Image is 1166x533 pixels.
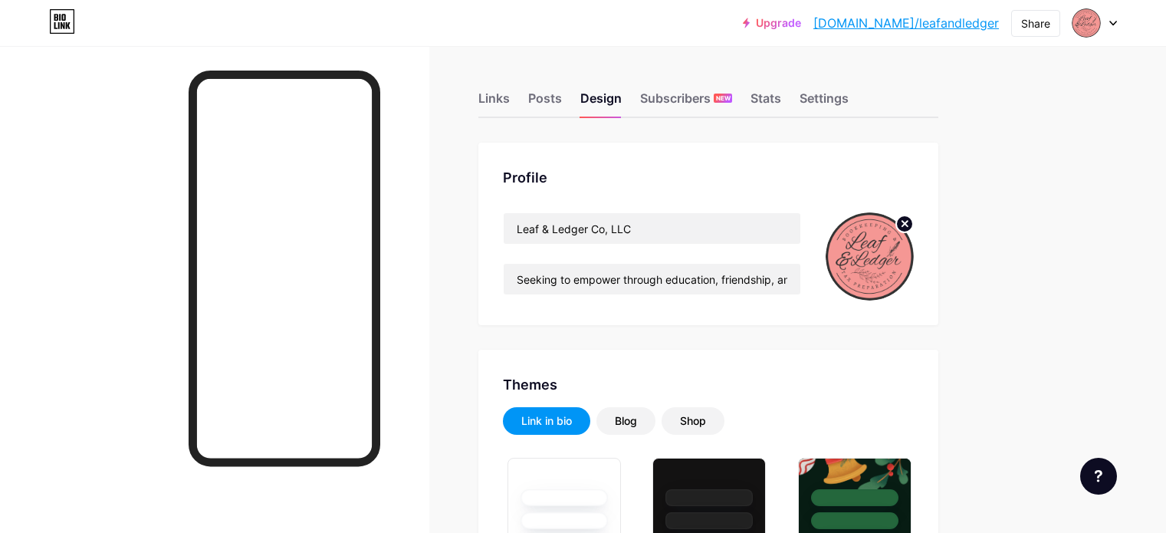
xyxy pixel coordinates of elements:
[615,413,637,429] div: Blog
[716,94,731,103] span: NEW
[504,213,800,244] input: Name
[528,89,562,117] div: Posts
[1072,8,1101,38] img: leafandledger
[743,17,801,29] a: Upgrade
[640,89,732,117] div: Subscribers
[504,264,800,294] input: Bio
[800,89,849,117] div: Settings
[1021,15,1050,31] div: Share
[580,89,622,117] div: Design
[478,89,510,117] div: Links
[503,167,914,188] div: Profile
[521,413,572,429] div: Link in bio
[503,374,914,395] div: Themes
[813,14,999,32] a: [DOMAIN_NAME]/leafandledger
[751,89,781,117] div: Stats
[826,212,914,301] img: leafandledger
[680,413,706,429] div: Shop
